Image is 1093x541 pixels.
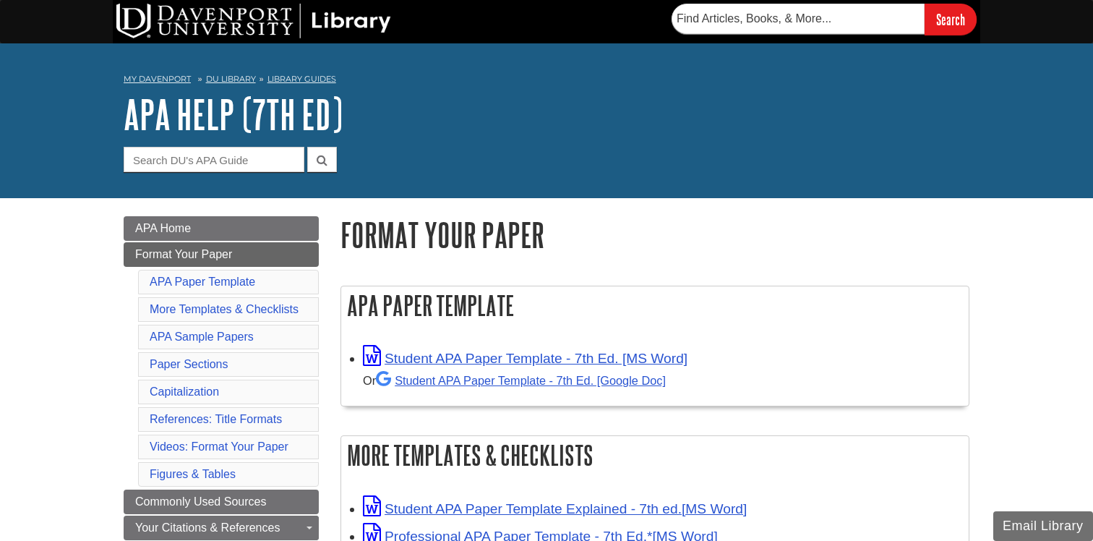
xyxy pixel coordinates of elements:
a: APA Help (7th Ed) [124,92,343,137]
form: Searches DU Library's articles, books, and more [672,4,977,35]
a: Paper Sections [150,358,228,370]
a: More Templates & Checklists [150,303,299,315]
a: Figures & Tables [150,468,236,480]
span: Commonly Used Sources [135,495,266,508]
a: Student APA Paper Template - 7th Ed. [Google Doc] [376,374,666,387]
h1: Format Your Paper [340,216,969,253]
h2: More Templates & Checklists [341,436,969,474]
span: Format Your Paper [135,248,232,260]
h2: APA Paper Template [341,286,969,325]
a: APA Sample Papers [150,331,254,343]
a: Format Your Paper [124,242,319,267]
span: Your Citations & References [135,521,280,534]
a: Capitalization [150,385,219,398]
a: Commonly Used Sources [124,490,319,514]
a: Link opens in new window [363,351,687,366]
nav: breadcrumb [124,69,969,93]
a: My Davenport [124,73,191,85]
button: Email Library [993,511,1093,541]
a: DU Library [206,74,256,84]
input: Search [925,4,977,35]
span: APA Home [135,222,191,234]
a: Your Citations & References [124,516,319,540]
img: DU Library [116,4,391,38]
a: References: Title Formats [150,413,282,425]
input: Search DU's APA Guide [124,147,304,172]
a: Link opens in new window [363,501,747,516]
a: Videos: Format Your Paper [150,440,288,453]
small: Or [363,374,666,387]
a: Library Guides [267,74,336,84]
input: Find Articles, Books, & More... [672,4,925,34]
a: APA Home [124,216,319,241]
a: APA Paper Template [150,276,255,288]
